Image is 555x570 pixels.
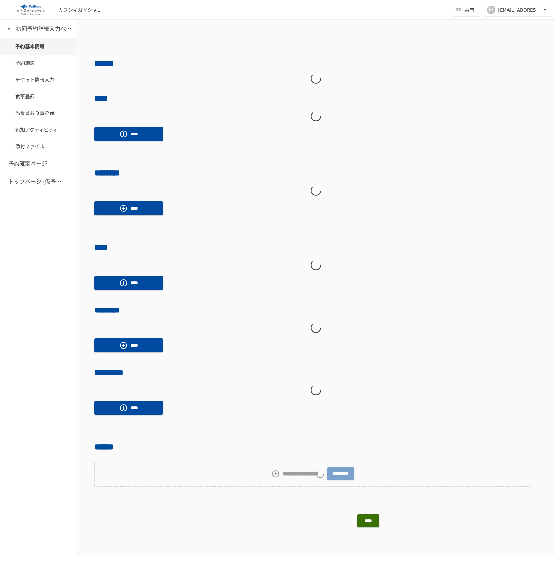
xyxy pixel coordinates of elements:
h6: 初回予約詳細入力ページ [16,24,72,33]
span: 添付ファイル [15,142,61,150]
span: 追加アクティビティ [15,126,61,133]
h6: トップページ (仮予約一覧) [8,177,64,186]
span: 添乗員お食事登録 [15,109,61,117]
span: チケット情報入力 [15,76,61,83]
div: [EMAIL_ADDRESS][DOMAIN_NAME] [498,6,541,14]
span: 予約基本情報 [15,42,61,50]
div: H [487,6,495,14]
h6: 予約確定ページ [8,159,47,168]
span: 共有 [465,6,474,14]
img: eQeGXtYPV2fEKIA3pizDiVdzO5gJTl2ahLbsPaD2E4R [8,4,53,15]
button: 共有 [451,3,480,17]
span: 予約施設 [15,59,61,67]
div: カブシキガイシャU [58,6,101,14]
span: 食事登録 [15,92,61,100]
button: H[EMAIL_ADDRESS][DOMAIN_NAME] [483,3,552,17]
